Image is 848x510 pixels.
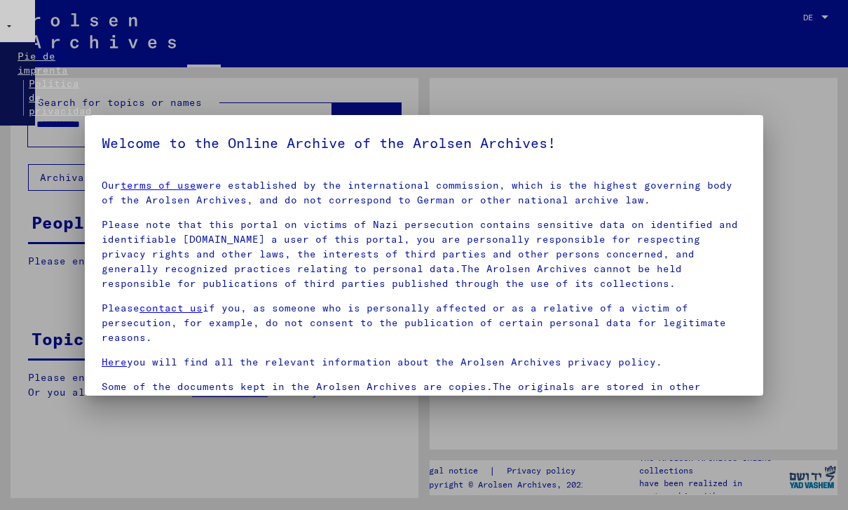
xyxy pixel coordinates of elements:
[102,132,746,154] h5: Welcome to the Online Archive of the Arolsen Archives!
[102,356,127,368] a: Here
[102,301,746,345] p: Please if you, as someone who is personally affected or as a relative of a victim of persecution,...
[121,179,196,192] a: terms of use
[18,50,92,77] a: Pie de imprenta
[102,217,746,291] p: Please note that this portal on victims of Nazi persecution contains sensitive data on identified...
[102,355,746,370] p: you will find all the relevant information about the Arolsen Archives privacy policy.
[29,77,92,119] a: Política de privacidad
[102,380,746,424] p: Some of the documents kept in the Arolsen Archives are copies.The originals are stored in other a...
[139,302,203,314] a: contact us
[102,178,746,208] p: Our were established by the international commission, which is the highest governing body of the ...
[467,395,644,408] a: [EMAIL_ADDRESS][DOMAIN_NAME]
